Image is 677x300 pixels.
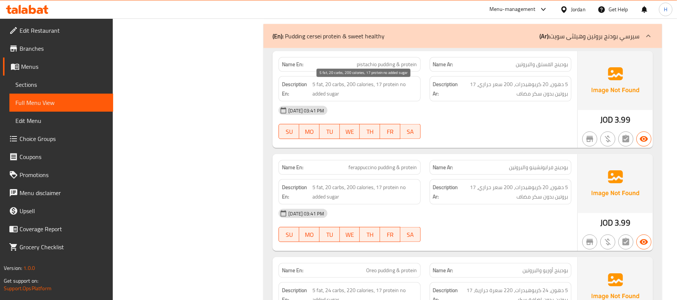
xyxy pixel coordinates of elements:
[279,124,299,139] button: SU
[323,229,337,240] span: TU
[433,61,453,68] strong: Name Ar:
[3,21,113,39] a: Edit Restaurant
[615,112,630,127] span: 3.99
[323,126,337,137] span: TU
[15,116,107,125] span: Edit Menu
[600,215,613,230] span: JOD
[20,206,107,215] span: Upsell
[273,32,385,41] p: Pudding cersei protein & sweet healthy
[343,229,357,240] span: WE
[312,80,417,98] span: 5 fat, 20 carbs, 200 calories, 17 protein no added sugar
[363,126,377,137] span: TH
[282,229,296,240] span: SU
[282,80,311,98] strong: Description En:
[509,164,568,171] span: بودينج فرابوتشينو والبروتين
[302,229,317,240] span: MO
[433,267,453,274] strong: Name Ar:
[600,235,615,250] button: Purchased item
[636,132,651,147] button: Available
[349,164,417,171] span: ferappuccino pudding & protein
[20,134,107,143] span: Choice Groups
[15,80,107,89] span: Sections
[615,215,630,230] span: 3.99
[20,188,107,197] span: Menu disclaimer
[299,227,320,242] button: MO
[20,170,107,179] span: Promotions
[282,164,303,171] strong: Name En:
[433,80,458,98] strong: Description Ar:
[403,126,418,137] span: SA
[23,263,35,273] span: 1.0.0
[279,227,299,242] button: SU
[360,227,380,242] button: TH
[460,183,568,201] span: 5 دهون، 20 كربوهيدرات، 200 سعر حراري، 17 بروتين بدون سكر مضاف
[600,112,613,127] span: JOD
[320,227,340,242] button: TU
[3,238,113,256] a: Grocery Checklist
[299,124,320,139] button: MO
[367,267,417,274] span: Oreo pudding & protein
[282,126,296,137] span: SU
[3,166,113,184] a: Promotions
[539,32,639,41] p: سيرسي بودنج بروتين وهيلثى سويت
[578,51,653,110] img: Ae5nvW7+0k+MAAAAAElFTkSuQmCC
[363,229,377,240] span: TH
[3,39,113,58] a: Branches
[320,124,340,139] button: TU
[9,76,113,94] a: Sections
[383,126,397,137] span: FR
[400,227,421,242] button: SA
[302,126,317,137] span: MO
[264,24,662,48] div: (En): Pudding cersei protein & sweet healthy(Ar):سيرسي بودنج بروتين وهيلثى سويت
[600,132,615,147] button: Purchased item
[582,235,597,250] button: Not branch specific item
[3,130,113,148] a: Choice Groups
[285,210,327,217] span: [DATE] 03:41 PM
[340,124,360,139] button: WE
[20,44,107,53] span: Branches
[282,61,303,68] strong: Name En:
[4,283,51,293] a: Support.OpsPlatform
[340,227,360,242] button: WE
[20,152,107,161] span: Coupons
[357,61,417,68] span: pistachio pudding & protein
[20,224,107,233] span: Coverage Report
[539,30,550,42] b: (Ar):
[489,5,536,14] div: Menu-management
[343,126,357,137] span: WE
[400,124,421,139] button: SA
[20,26,107,35] span: Edit Restaurant
[383,229,397,240] span: FR
[433,183,458,201] strong: Description Ar:
[3,58,113,76] a: Menus
[571,5,586,14] div: Jordan
[380,227,400,242] button: FR
[20,242,107,252] span: Grocery Checklist
[285,107,327,114] span: [DATE] 03:41 PM
[3,184,113,202] a: Menu disclaimer
[618,235,633,250] button: Not has choices
[4,263,22,273] span: Version:
[21,62,107,71] span: Menus
[360,124,380,139] button: TH
[664,5,667,14] span: H
[578,154,653,213] img: Ae5nvW7+0k+MAAAAAElFTkSuQmCC
[3,148,113,166] a: Coupons
[460,80,568,98] span: 5 دهون، 20 كربوهيدرات، 200 سعر حراري، 17 بروتين بدون سكر مضاف
[380,124,400,139] button: FR
[618,132,633,147] button: Not has choices
[3,220,113,238] a: Coverage Report
[9,112,113,130] a: Edit Menu
[582,132,597,147] button: Not branch specific item
[282,183,311,201] strong: Description En:
[15,98,107,107] span: Full Menu View
[273,30,283,42] b: (En):
[282,267,303,274] strong: Name En:
[4,276,38,286] span: Get support on:
[3,202,113,220] a: Upsell
[403,229,418,240] span: SA
[523,267,568,274] span: بودينج أوريو والبروتين
[636,235,651,250] button: Available
[433,164,453,171] strong: Name Ar:
[9,94,113,112] a: Full Menu View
